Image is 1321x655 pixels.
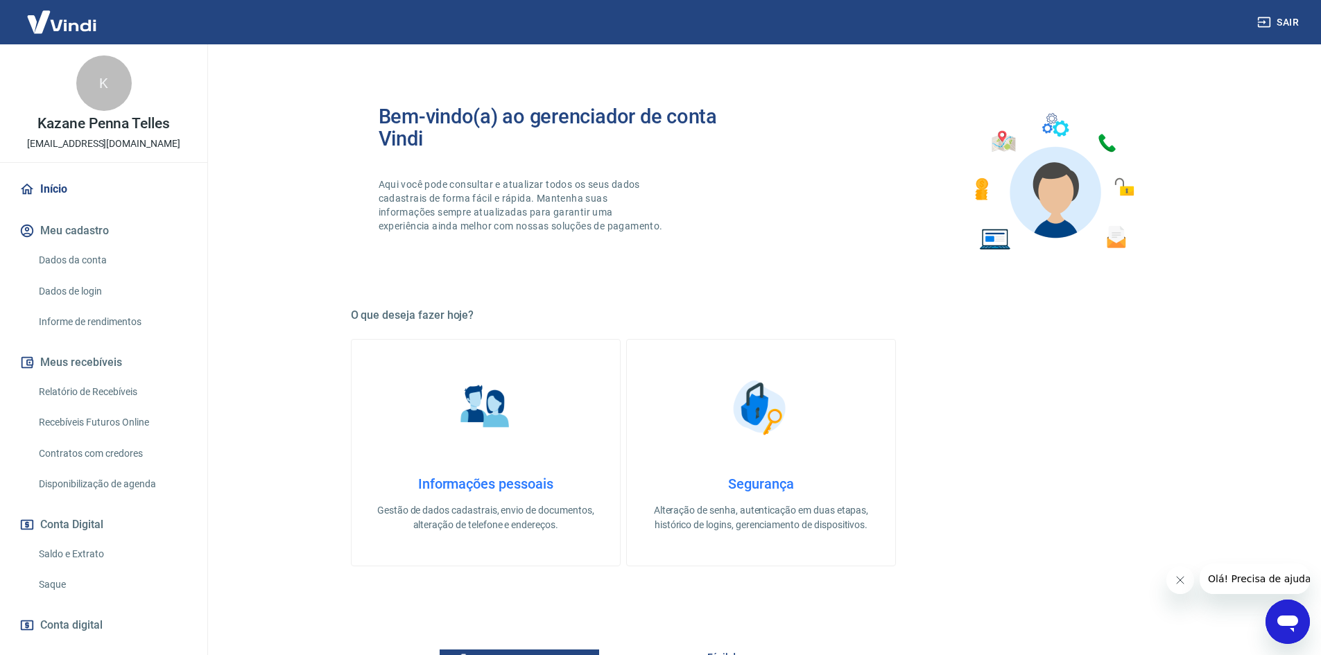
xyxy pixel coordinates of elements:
iframe: Fechar mensagem [1166,566,1194,594]
p: Gestão de dados cadastrais, envio de documentos, alteração de telefone e endereços. [374,503,598,532]
button: Meu cadastro [17,216,191,246]
h4: Segurança [649,475,873,492]
iframe: Botão para abrir a janela de mensagens [1266,600,1310,644]
img: Imagem de um avatar masculino com diversos icones exemplificando as funcionalidades do gerenciado... [962,105,1144,259]
a: SegurançaSegurançaAlteração de senha, autenticação em duas etapas, histórico de logins, gerenciam... [626,339,896,566]
p: Kazane Penna Telles [37,116,170,131]
a: Dados da conta [33,246,191,274]
button: Conta Digital [17,509,191,540]
img: Segurança [726,373,795,442]
p: Alteração de senha, autenticação em duas etapas, histórico de logins, gerenciamento de dispositivos. [649,503,873,532]
h5: O que deseja fazer hoje? [351,308,1172,322]
span: Conta digital [40,615,103,635]
a: Conta digital [17,610,191,640]
img: Informações pessoais [451,373,520,442]
div: K [76,55,132,111]
a: Informações pessoaisInformações pessoaisGestão de dados cadastrais, envio de documentos, alteraçã... [351,339,621,566]
a: Recebíveis Futuros Online [33,408,191,437]
p: Aqui você pode consultar e atualizar todos os seus dados cadastrais de forma fácil e rápida. Mant... [379,177,666,233]
a: Relatório de Recebíveis [33,378,191,406]
button: Sair [1254,10,1304,35]
span: Olá! Precisa de ajuda? [8,10,116,21]
img: Vindi [17,1,107,43]
a: Informe de rendimentos [33,308,191,336]
h2: Bem-vindo(a) ao gerenciador de conta Vindi [379,105,761,150]
a: Contratos com credores [33,439,191,468]
h4: Informações pessoais [374,475,598,492]
a: Dados de login [33,277,191,306]
button: Meus recebíveis [17,347,191,378]
a: Início [17,174,191,204]
iframe: Mensagem da empresa [1200,564,1310,594]
p: [EMAIL_ADDRESS][DOMAIN_NAME] [27,137,180,151]
a: Saldo e Extrato [33,540,191,568]
a: Saque [33,570,191,599]
a: Disponibilização de agenda [33,470,191,498]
